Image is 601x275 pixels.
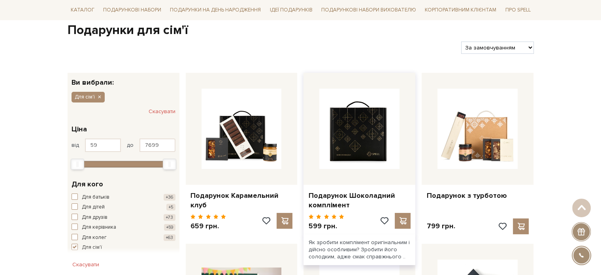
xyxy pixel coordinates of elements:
[308,191,411,210] a: Подарунок Шоколадний комплімент
[166,204,175,211] span: +5
[164,194,175,201] span: +36
[266,4,315,16] a: Ідеї подарунків
[68,22,534,39] h1: Подарунки для сім'ї
[163,159,176,170] div: Max
[68,4,98,16] a: Каталог
[72,92,105,102] button: Для сім'ї
[139,138,175,152] input: Ціна
[426,222,455,231] p: 799 грн.
[190,191,293,210] a: Подарунок Карамельний клуб
[426,191,529,200] a: Подарунок з турботою
[75,93,95,101] span: Для сім'ї
[82,214,107,222] span: Для друзів
[167,4,264,16] a: Подарунки на День народження
[502,4,533,16] a: Про Spell
[72,234,175,242] button: Для колег +63
[72,224,175,231] button: Для керівника +59
[164,214,175,221] span: +73
[308,222,344,231] p: 599 грн.
[319,89,399,169] img: Подарунок Шоколадний комплімент
[72,142,79,149] span: від
[82,234,107,242] span: Для колег
[72,244,175,252] button: Для сім'ї
[127,142,134,149] span: до
[72,203,175,211] button: Для дітей +5
[82,224,116,231] span: Для керівника
[72,179,103,190] span: Для кого
[72,193,175,201] button: Для батьків +36
[72,124,87,135] span: Ціна
[82,203,105,211] span: Для дітей
[190,222,226,231] p: 659 грн.
[68,258,104,271] button: Скасувати
[100,4,164,16] a: Подарункові набори
[82,193,109,201] span: Для батьків
[164,224,175,231] span: +59
[164,234,175,241] span: +63
[71,159,84,170] div: Min
[318,3,419,17] a: Подарункові набори вихователю
[82,244,102,252] span: Для сім'ї
[422,3,499,17] a: Корпоративним клієнтам
[303,234,415,266] div: Як зробити комплімент оригінальним і дійсно особливим? Зробити його солодким, адже смак справжньо...
[85,138,121,152] input: Ціна
[149,105,175,118] button: Скасувати
[72,214,175,222] button: Для друзів +73
[68,73,179,86] div: Ви вибрали:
